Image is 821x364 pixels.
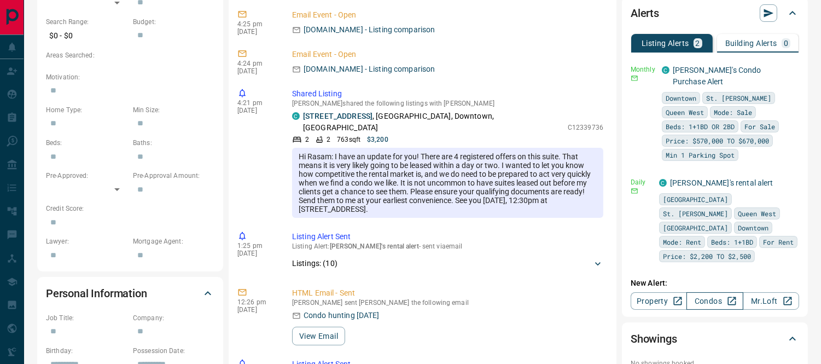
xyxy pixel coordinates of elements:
p: Mortgage Agent: [133,236,214,246]
p: [DATE] [237,250,276,257]
p: 12:26 pm [237,298,276,306]
p: 4:21 pm [237,99,276,107]
p: Motivation: [46,72,214,82]
p: Pre-Approved: [46,171,127,181]
p: Listing Alert Sent [292,231,603,242]
p: $3,200 [367,135,388,145]
span: [GEOGRAPHIC_DATA] [663,194,728,205]
p: $0 - $0 [46,27,127,45]
p: Listing Alerts [642,39,689,47]
span: Price: $2,200 TO $2,500 [663,251,751,262]
h2: Showings [631,330,677,348]
span: Queen West [666,107,704,118]
a: Mr.Loft [743,292,799,310]
p: Building Alerts [725,39,777,47]
span: Min 1 Parking Spot [666,149,735,160]
a: Property [631,292,687,310]
p: Email Event - Open [292,49,603,60]
p: [PERSON_NAME] sent [PERSON_NAME] the following email [292,299,603,307]
p: , [GEOGRAPHIC_DATA], Downtown, [GEOGRAPHIC_DATA] [303,111,562,134]
h2: Personal Information [46,285,147,302]
p: [DATE] [237,67,276,75]
div: Listings: (10) [292,253,603,274]
p: Pre-Approval Amount: [133,171,214,181]
span: Downtown [666,93,696,103]
p: Search Range: [46,17,127,27]
p: 0 [784,39,788,47]
p: Home Type: [46,105,127,115]
p: C12339736 [568,123,603,132]
p: Job Title: [46,313,127,323]
div: Personal Information [46,280,214,307]
p: Condo hunting [DATE] [304,310,380,321]
p: Min Size: [133,105,214,115]
p: Email Event - Open [292,9,603,21]
span: [PERSON_NAME]'s rental alert [330,242,419,250]
p: [PERSON_NAME] shared the following listings with [PERSON_NAME] [292,100,603,107]
span: [GEOGRAPHIC_DATA] [663,222,728,233]
span: St. [PERSON_NAME] [706,93,771,103]
p: 4:25 pm [237,20,276,28]
span: Price: $570,000 TO $670,000 [666,135,769,146]
p: [DOMAIN_NAME] - Listing comparison [304,63,435,75]
span: Downtown [738,222,768,233]
p: 2 [327,135,330,145]
a: Condos [686,292,743,310]
p: [DATE] [237,107,276,114]
svg: Email [631,187,638,195]
div: condos.ca [662,66,669,74]
span: For Rent [763,236,794,247]
p: Listings: ( 10 ) [292,258,337,269]
p: 763 sqft [337,135,360,145]
p: Monthly [631,65,655,74]
div: condos.ca [292,112,300,120]
button: View Email [292,327,345,345]
p: Beds: [46,138,127,148]
p: Daily [631,177,653,187]
p: Birthday: [46,346,127,356]
span: For Sale [744,121,775,132]
span: Beds: 1+1BD [711,236,753,247]
p: Budget: [133,17,214,27]
h2: Alerts [631,4,659,22]
svg: Email [631,74,638,82]
div: condos.ca [659,179,667,187]
span: Queen West [738,208,776,219]
span: St. [PERSON_NAME] [663,208,728,219]
p: [DATE] [237,306,276,314]
span: Mode: Sale [714,107,752,118]
p: 2 [305,135,309,145]
p: Lawyer: [46,236,127,246]
a: [PERSON_NAME]'s rental alert [670,178,773,187]
p: Company: [133,313,214,323]
p: Possession Date: [133,346,214,356]
p: New Alert: [631,278,799,289]
p: 1:25 pm [237,242,276,250]
p: [DATE] [237,28,276,36]
p: Baths: [133,138,214,148]
p: 2 [696,39,700,47]
a: [PERSON_NAME]'s Condo Purchase Alert [673,66,761,86]
span: Mode: Rent [663,236,701,247]
p: Areas Searched: [46,50,214,60]
p: 4:24 pm [237,60,276,67]
p: Listing Alert : - sent via email [292,242,603,250]
a: [STREET_ADDRESS] [303,112,372,120]
p: HTML Email - Sent [292,287,603,299]
p: Credit Score: [46,204,214,213]
div: Hi Rasam: I have an update for you! There are 4 registered offers on this suite. That means it is... [292,148,603,218]
p: [DOMAIN_NAME] - Listing comparison [304,24,435,36]
p: Shared Listing [292,88,603,100]
span: Beds: 1+1BD OR 2BD [666,121,735,132]
div: Showings [631,326,799,352]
